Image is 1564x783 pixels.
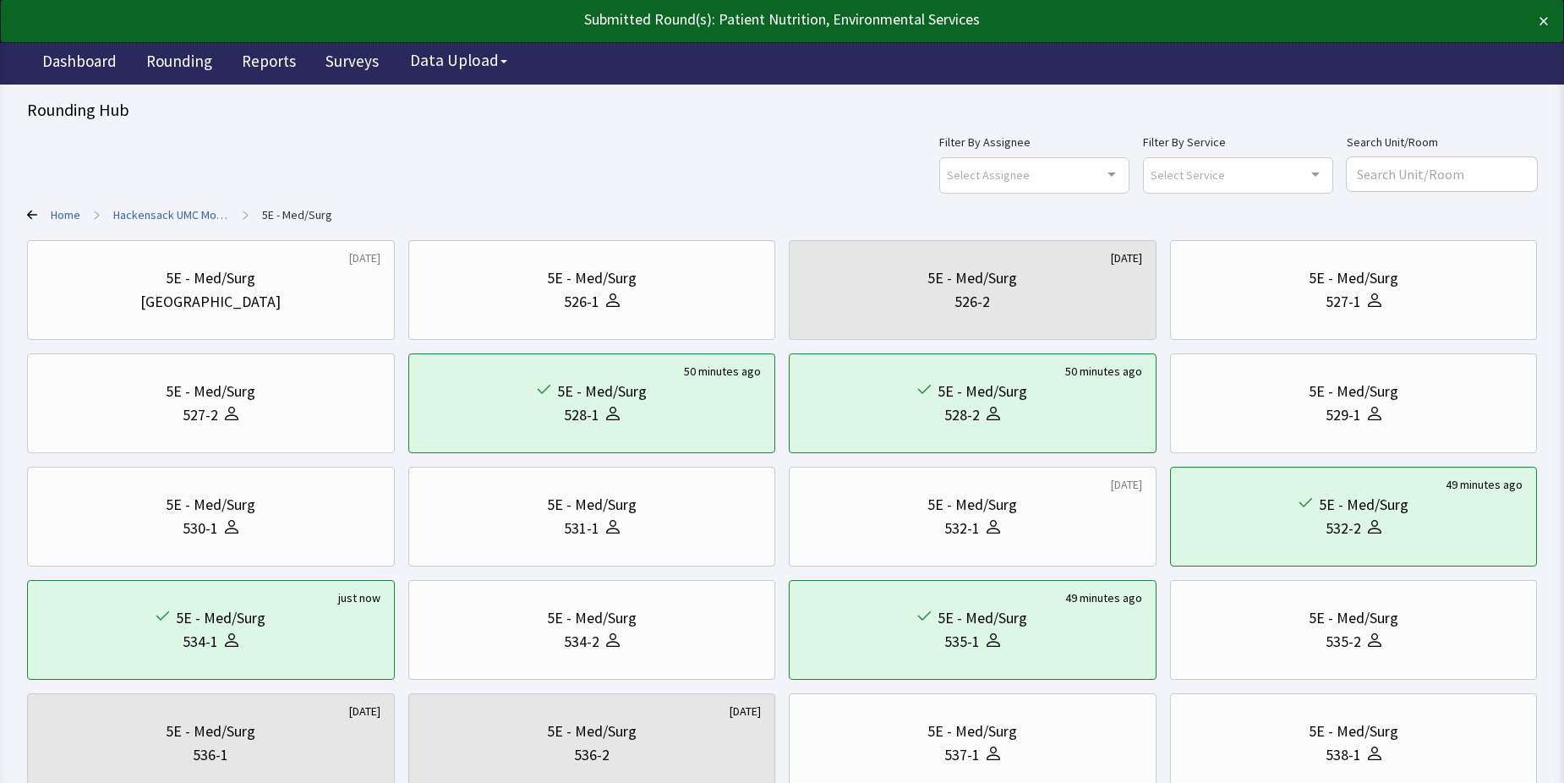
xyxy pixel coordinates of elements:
[134,42,225,85] a: Rounding
[564,630,599,654] div: 534-2
[547,606,637,630] div: 5E - Med/Surg
[1326,517,1361,540] div: 532-2
[1309,606,1398,630] div: 5E - Med/Surg
[547,266,637,290] div: 5E - Med/Surg
[183,630,218,654] div: 534-1
[1319,493,1408,517] div: 5E - Med/Surg
[349,249,380,266] div: [DATE]
[939,132,1129,152] label: Filter By Assignee
[166,720,255,743] div: 5E - Med/Surg
[954,290,990,314] div: 526-2
[938,606,1027,630] div: 5E - Med/Surg
[944,630,980,654] div: 535-1
[51,206,80,223] a: Home
[944,517,980,540] div: 532-1
[684,363,761,380] div: 50 minutes ago
[183,517,218,540] div: 530-1
[1111,249,1142,266] div: [DATE]
[1326,290,1361,314] div: 527-1
[338,589,380,606] div: just now
[927,720,1017,743] div: 5E - Med/Surg
[166,266,255,290] div: 5E - Med/Surg
[938,380,1027,403] div: 5E - Med/Surg
[1347,157,1537,191] input: Search Unit/Room
[564,403,599,427] div: 528-1
[1326,743,1361,767] div: 538-1
[1539,8,1549,35] button: ×
[166,380,255,403] div: 5E - Med/Surg
[400,45,517,76] button: Data Upload
[1143,132,1333,152] label: Filter By Service
[927,493,1017,517] div: 5E - Med/Surg
[1111,476,1142,493] div: [DATE]
[730,703,761,720] div: [DATE]
[944,743,980,767] div: 537-1
[1347,132,1537,152] label: Search Unit/Room
[944,403,980,427] div: 528-2
[166,493,255,517] div: 5E - Med/Surg
[557,380,647,403] div: 5E - Med/Surg
[140,290,281,314] div: [GEOGRAPHIC_DATA]
[229,42,309,85] a: Reports
[183,403,218,427] div: 527-2
[243,198,249,232] span: >
[547,493,637,517] div: 5E - Med/Surg
[15,8,1396,31] div: Submitted Round(s): Patient Nutrition, Environmental Services
[1309,380,1398,403] div: 5E - Med/Surg
[574,743,610,767] div: 536-2
[1309,266,1398,290] div: 5E - Med/Surg
[313,42,391,85] a: Surveys
[94,198,100,232] span: >
[1309,720,1398,743] div: 5E - Med/Surg
[27,98,1537,122] div: Rounding Hub
[30,42,129,85] a: Dashboard
[1151,165,1225,184] span: Select Service
[349,703,380,720] div: [DATE]
[176,606,265,630] div: 5E - Med/Surg
[947,165,1030,184] span: Select Assignee
[1065,363,1142,380] div: 50 minutes ago
[113,206,229,223] a: Hackensack UMC Mountainside
[1446,476,1523,493] div: 49 minutes ago
[564,290,599,314] div: 526-1
[564,517,599,540] div: 531-1
[927,266,1017,290] div: 5E - Med/Surg
[1326,403,1361,427] div: 529-1
[547,720,637,743] div: 5E - Med/Surg
[1326,630,1361,654] div: 535-2
[1065,589,1142,606] div: 49 minutes ago
[193,743,228,767] div: 536-1
[262,206,332,223] a: 5E - Med/Surg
